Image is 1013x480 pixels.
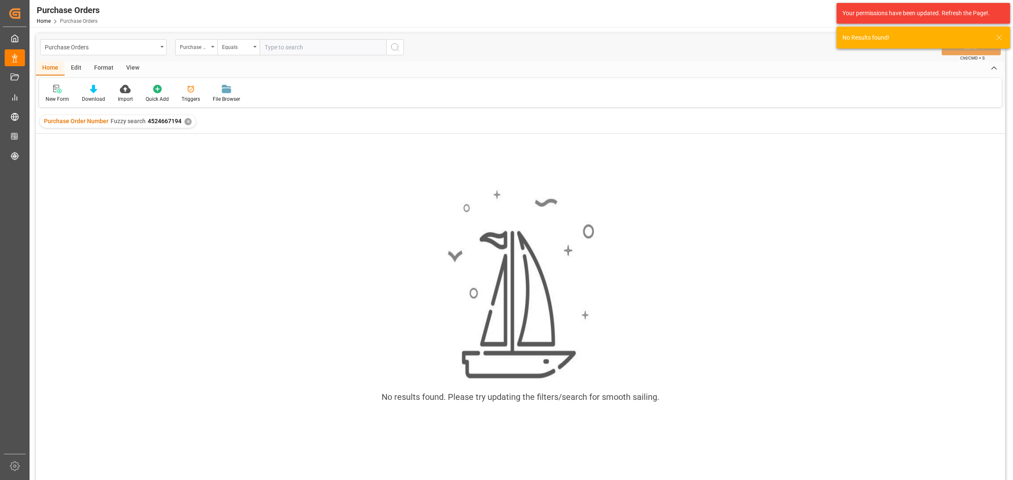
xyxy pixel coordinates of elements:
[37,18,51,24] a: Home
[180,41,209,51] div: Purchase Order Number
[148,118,181,124] span: 4524667194
[120,61,146,76] div: View
[217,39,260,55] button: open menu
[36,61,65,76] div: Home
[111,118,146,124] span: Fuzzy search
[181,95,200,103] div: Triggers
[842,9,998,18] div: Your permissions have been updated. Refresh the Page!.
[45,41,157,52] div: Purchase Orders
[82,95,105,103] div: Download
[386,39,404,55] button: search button
[184,118,192,125] div: ✕
[146,95,169,103] div: Quick Add
[175,39,217,55] button: open menu
[842,33,988,42] div: No Results found!
[260,39,386,55] input: Type to search
[44,118,108,124] span: Purchase Order Number
[37,4,100,16] div: Purchase Orders
[382,391,659,403] div: No results found. Please try updating the filters/search for smooth sailing.
[222,41,251,51] div: Equals
[960,55,985,61] span: Ctrl/CMD + S
[213,95,240,103] div: File Browser
[65,61,88,76] div: Edit
[46,95,69,103] div: New Form
[118,95,133,103] div: Import
[88,61,120,76] div: Format
[447,189,594,380] img: smooth_sailing.jpeg
[40,39,167,55] button: open menu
